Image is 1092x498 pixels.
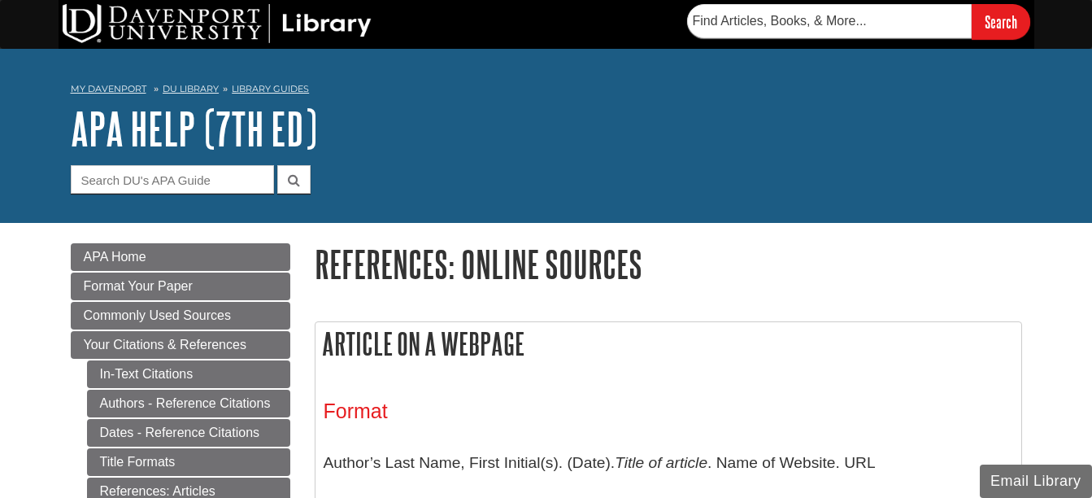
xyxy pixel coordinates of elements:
[71,273,290,300] a: Format Your Paper
[315,243,1022,285] h1: References: Online Sources
[87,360,290,388] a: In-Text Citations
[324,400,1013,423] h3: Format
[71,78,1022,104] nav: breadcrumb
[84,308,231,322] span: Commonly Used Sources
[71,165,274,194] input: Search DU's APA Guide
[71,302,290,330] a: Commonly Used Sources
[687,4,1030,39] form: Searches DU Library's articles, books, and more
[972,4,1030,39] input: Search
[980,465,1092,498] button: Email Library
[87,419,290,447] a: Dates - Reference Citations
[87,390,290,417] a: Authors - Reference Citations
[324,439,1013,487] p: Author’s Last Name, First Initial(s). (Date). . Name of Website. URL
[615,454,707,471] i: Title of article
[232,83,309,94] a: Library Guides
[71,82,146,96] a: My Davenport
[87,448,290,476] a: Title Formats
[63,4,372,43] img: DU Library
[71,103,317,154] a: APA Help (7th Ed)
[84,279,193,293] span: Format Your Paper
[84,338,246,352] span: Your Citations & References
[687,4,972,38] input: Find Articles, Books, & More...
[84,250,146,264] span: APA Home
[315,322,1021,365] h2: Article on a Webpage
[163,83,219,94] a: DU Library
[71,331,290,359] a: Your Citations & References
[71,243,290,271] a: APA Home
